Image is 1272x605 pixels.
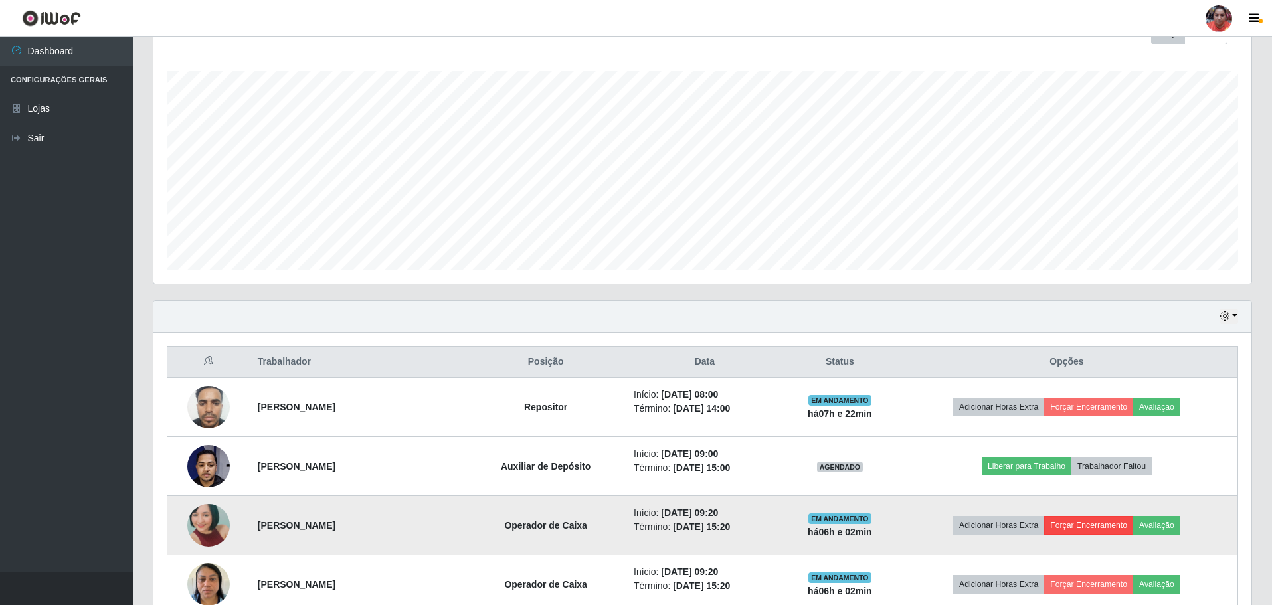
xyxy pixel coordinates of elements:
button: Liberar para Trabalho [982,457,1071,475]
span: EM ANDAMENTO [808,395,871,406]
strong: há 07 h e 22 min [808,408,872,419]
strong: há 06 h e 02 min [808,586,872,596]
strong: Operador de Caixa [504,579,587,590]
li: Término: [634,520,776,534]
button: Avaliação [1133,398,1180,416]
img: 1752018104421.jpeg [187,480,230,570]
li: Início: [634,388,776,402]
span: EM ANDAMENTO [808,513,871,524]
li: Início: [634,506,776,520]
button: Forçar Encerramento [1044,398,1133,416]
th: Opções [896,347,1238,378]
th: Status [784,347,896,378]
time: [DATE] 08:00 [661,389,718,400]
button: Forçar Encerramento [1044,516,1133,535]
button: Avaliação [1133,516,1180,535]
button: Adicionar Horas Extra [953,516,1044,535]
img: 1738042551598.jpeg [187,438,230,494]
button: Adicionar Horas Extra [953,575,1044,594]
li: Início: [634,565,776,579]
strong: Operador de Caixa [504,520,587,531]
button: Avaliação [1133,575,1180,594]
img: CoreUI Logo [22,10,81,27]
th: Posição [466,347,626,378]
th: Data [626,347,784,378]
th: Trabalhador [250,347,466,378]
span: EM ANDAMENTO [808,572,871,583]
time: [DATE] 14:00 [673,403,730,414]
li: Início: [634,447,776,461]
span: AGENDADO [817,462,863,472]
button: Forçar Encerramento [1044,575,1133,594]
time: [DATE] 09:20 [661,507,718,518]
img: 1735509810384.jpeg [187,379,230,435]
strong: há 06 h e 02 min [808,527,872,537]
li: Término: [634,579,776,593]
strong: [PERSON_NAME] [258,579,335,590]
button: Trabalhador Faltou [1071,457,1152,475]
strong: Repositor [524,402,567,412]
li: Término: [634,461,776,475]
time: [DATE] 15:20 [673,521,730,532]
time: [DATE] 15:00 [673,462,730,473]
li: Término: [634,402,776,416]
time: [DATE] 09:00 [661,448,718,459]
strong: [PERSON_NAME] [258,461,335,472]
time: [DATE] 15:20 [673,580,730,591]
strong: Auxiliar de Depósito [501,461,591,472]
strong: [PERSON_NAME] [258,402,335,412]
button: Adicionar Horas Extra [953,398,1044,416]
time: [DATE] 09:20 [661,566,718,577]
strong: [PERSON_NAME] [258,520,335,531]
